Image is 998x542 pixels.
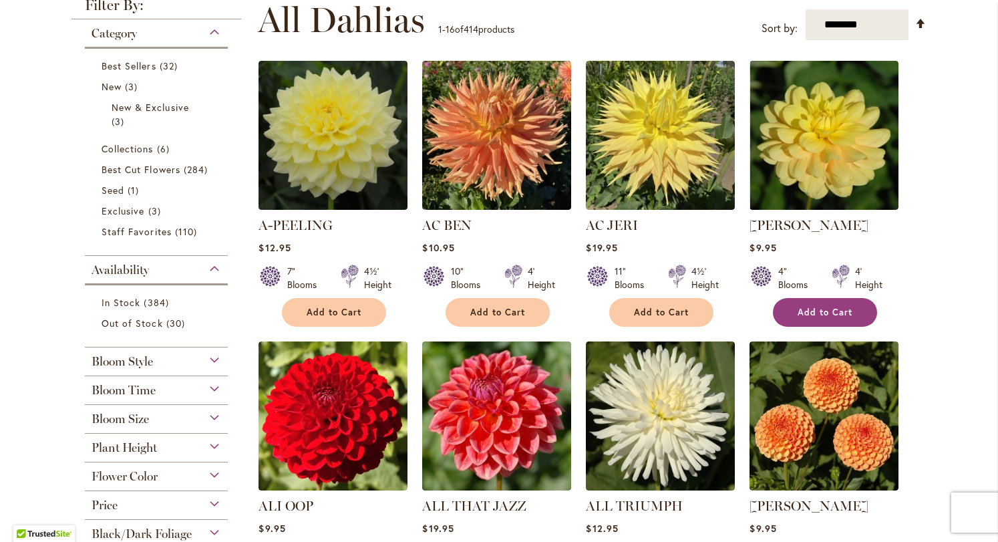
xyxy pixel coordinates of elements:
span: New & Exclusive [112,101,189,114]
button: Add to Cart [773,298,877,327]
div: 4½' Height [691,265,719,291]
a: AMBER QUEEN [750,481,898,493]
a: [PERSON_NAME] [750,217,868,233]
a: ALI OOP [259,498,313,514]
span: $12.95 [259,241,291,254]
span: $19.95 [422,522,454,535]
span: Add to Cart [470,307,525,318]
span: 1 [128,183,142,197]
a: ALL THAT JAZZ [422,481,571,493]
a: In Stock 384 [102,295,214,309]
span: Availability [92,263,149,277]
span: Bloom Style [92,354,153,369]
a: AC BEN [422,217,472,233]
label: Sort by: [762,16,798,41]
span: 32 [160,59,181,73]
span: New [102,80,122,93]
a: AHOY MATEY [750,200,898,213]
img: AMBER QUEEN [750,342,898,491]
img: A-Peeling [259,61,407,210]
span: Black/Dark Foliage [92,527,192,541]
a: ALL TRIUMPH [586,481,735,493]
span: Collections [102,142,154,155]
div: 4' Height [528,265,555,291]
a: ALI OOP [259,481,407,493]
a: Collections [102,142,214,156]
span: Add to Cart [634,307,689,318]
span: 3 [112,114,128,128]
img: AC Jeri [586,61,735,210]
span: Price [92,498,118,513]
a: AC JERI [586,217,638,233]
div: 7" Blooms [287,265,325,291]
img: ALL TRIUMPH [586,342,735,491]
a: A-Peeling [259,200,407,213]
button: Add to Cart [282,298,386,327]
a: New [102,80,214,94]
a: Out of Stock 30 [102,316,214,330]
span: In Stock [102,296,140,309]
span: Category [92,26,137,41]
a: Best Cut Flowers [102,162,214,176]
button: Add to Cart [609,298,713,327]
button: Add to Cart [446,298,550,327]
a: Seed [102,183,214,197]
span: Flower Color [92,469,158,484]
a: [PERSON_NAME] [750,498,868,514]
a: Best Sellers [102,59,214,73]
span: Bloom Size [92,412,149,426]
span: 110 [175,225,200,239]
span: $10.95 [422,241,454,254]
a: Staff Favorites [102,225,214,239]
span: Bloom Time [92,383,156,398]
a: Exclusive [102,204,214,218]
div: 4' Height [855,265,882,291]
span: Plant Height [92,440,157,455]
a: A-PEELING [259,217,333,233]
span: 16 [446,23,455,35]
a: AC BEN [422,200,571,213]
a: New &amp; Exclusive [112,100,204,128]
span: 6 [157,142,173,156]
span: $12.95 [586,522,618,535]
span: Best Cut Flowers [102,163,180,176]
span: Add to Cart [798,307,852,318]
a: AC Jeri [586,200,735,213]
a: ALL THAT JAZZ [422,498,526,514]
span: $9.95 [750,522,776,535]
span: Best Sellers [102,59,156,72]
span: 284 [184,162,211,176]
span: Add to Cart [307,307,361,318]
div: 4" Blooms [778,265,816,291]
span: $19.95 [586,241,617,254]
span: 3 [148,204,164,218]
span: Staff Favorites [102,225,172,238]
span: 384 [144,295,172,309]
div: 4½' Height [364,265,391,291]
span: 3 [125,80,141,94]
span: Out of Stock [102,317,163,329]
div: 10" Blooms [451,265,488,291]
img: ALI OOP [259,342,407,491]
p: - of products [438,19,514,40]
span: 1 [438,23,442,35]
span: $9.95 [259,522,285,535]
img: AC BEN [422,61,571,210]
img: ALL THAT JAZZ [422,342,571,491]
span: Seed [102,184,124,196]
a: ALL TRIUMPH [586,498,683,514]
img: AHOY MATEY [750,61,898,210]
span: 30 [166,316,188,330]
span: 414 [464,23,478,35]
span: $9.95 [750,241,776,254]
iframe: Launch Accessibility Center [10,495,47,532]
div: 11" Blooms [615,265,652,291]
span: Exclusive [102,205,144,217]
